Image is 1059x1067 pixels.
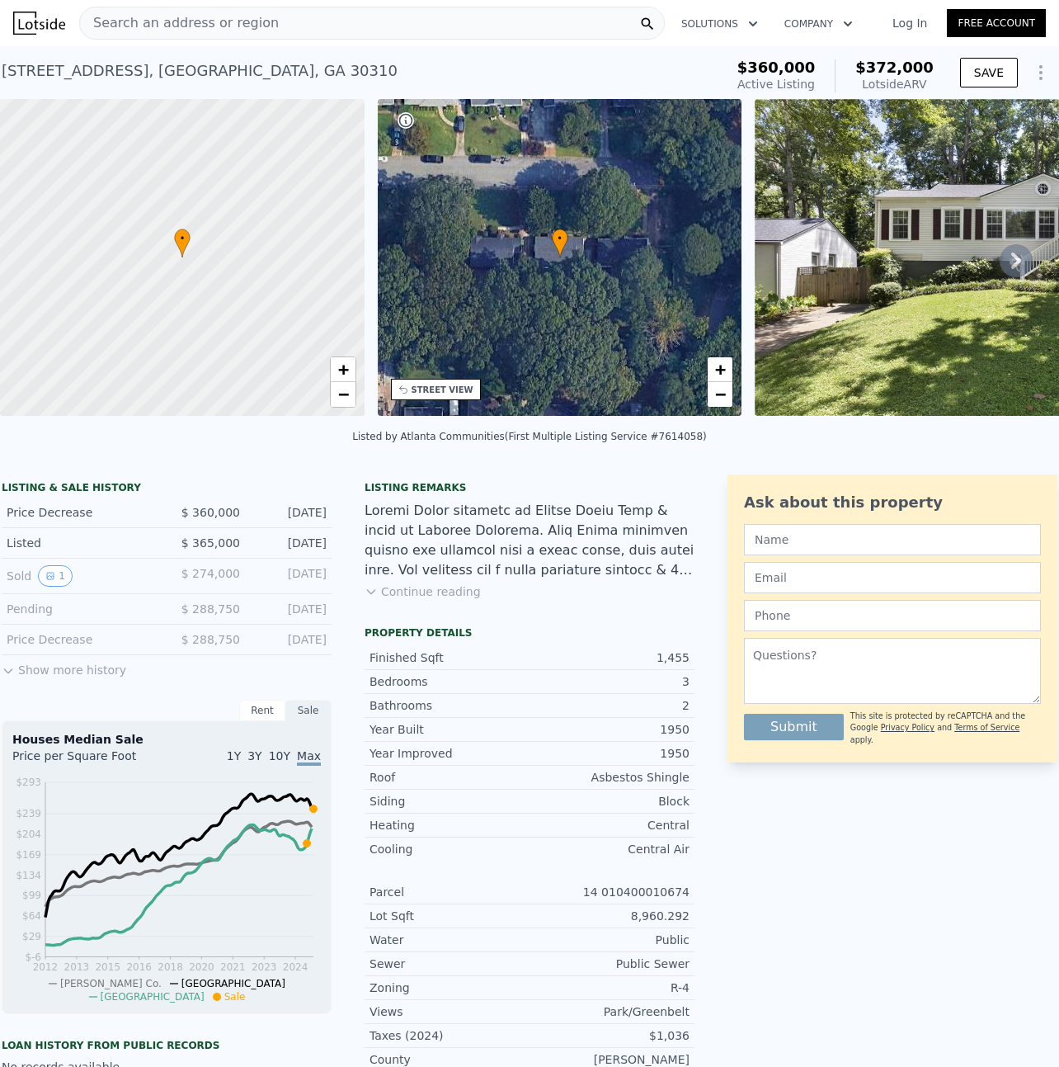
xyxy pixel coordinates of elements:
[337,384,348,404] span: −
[331,357,355,382] a: Zoom in
[529,817,690,833] div: Central
[181,602,240,616] span: $ 288,750
[881,723,934,732] a: Privacy Policy
[1024,56,1057,89] button: Show Options
[38,565,73,587] button: View historical data
[369,1027,529,1044] div: Taxes (2024)
[668,9,771,39] button: Solutions
[369,980,529,996] div: Zoning
[369,745,529,762] div: Year Improved
[529,745,690,762] div: 1950
[369,956,529,972] div: Sewer
[369,884,529,900] div: Parcel
[239,700,285,721] div: Rent
[365,501,694,580] div: Loremi Dolor sitametc ad Elitse Doeiu Temp & incid ut Laboree Dolorema. Aliq Enima minimven quisn...
[337,359,348,380] span: +
[744,714,844,740] button: Submit
[954,723,1019,732] a: Terms of Service
[285,700,332,721] div: Sale
[253,601,327,617] div: [DATE]
[16,870,41,881] tspan: $134
[16,829,41,840] tspan: $204
[529,908,690,924] div: 8,960.292
[64,961,90,973] tspan: 2013
[369,721,529,738] div: Year Built
[369,817,529,833] div: Heating
[737,59,816,76] span: $360,000
[126,961,152,973] tspan: 2016
[737,78,815,91] span: Active Listing
[297,749,321,766] span: Max
[283,961,308,973] tspan: 2024
[529,932,690,948] div: Public
[253,631,327,648] div: [DATE]
[220,961,246,973] tspan: 2021
[22,910,41,922] tspan: $64
[253,565,327,587] div: [DATE]
[253,504,327,521] div: [DATE]
[529,841,690,857] div: Central Air
[181,506,240,519] span: $ 360,000
[2,1039,332,1052] div: Loan history from public records
[101,991,205,1003] span: [GEOGRAPHIC_DATA]
[12,731,321,748] div: Houses Median Sale
[947,9,1046,37] a: Free Account
[529,649,690,666] div: 1,455
[744,562,1041,593] input: Email
[247,749,261,762] span: 3Y
[253,535,327,551] div: [DATE]
[2,481,332,498] div: LISTING & SALE HISTORY
[252,961,277,973] tspan: 2023
[855,59,934,76] span: $372,000
[16,849,41,861] tspan: $169
[25,951,41,963] tspan: $-6
[529,980,690,996] div: R-4
[80,13,279,33] span: Search an address or region
[174,231,191,246] span: •
[181,633,240,646] span: $ 288,750
[352,431,706,442] div: Listed by Atlanta Communities (First Multiple Listing Service #7614058)
[369,841,529,857] div: Cooling
[2,655,126,678] button: Show more history
[7,535,153,551] div: Listed
[365,626,694,640] div: Property details
[369,769,529,786] div: Roof
[369,673,529,690] div: Bedrooms
[855,76,934,92] div: Lotside ARV
[529,1027,690,1044] div: $1,036
[365,481,694,494] div: Listing remarks
[715,384,726,404] span: −
[552,231,568,246] span: •
[708,357,732,382] a: Zoom in
[181,567,240,580] span: $ 274,000
[744,524,1041,555] input: Name
[529,956,690,972] div: Public Sewer
[7,601,153,617] div: Pending
[7,504,153,521] div: Price Decrease
[16,777,41,788] tspan: $293
[744,491,1041,514] div: Ask about this property
[365,583,481,600] button: Continue reading
[22,931,41,942] tspan: $29
[369,932,529,948] div: Water
[95,961,120,973] tspan: 2015
[227,749,241,762] span: 1Y
[181,536,240,550] span: $ 365,000
[850,711,1041,746] div: This site is protected by reCAPTCHA and the Google and apply.
[529,793,690,810] div: Block
[60,978,162,989] span: [PERSON_NAME] Co.
[158,961,183,973] tspan: 2018
[369,649,529,666] div: Finished Sqft
[715,359,726,380] span: +
[369,1003,529,1020] div: Views
[529,1003,690,1020] div: Park/Greenbelt
[529,697,690,714] div: 2
[412,384,473,396] div: STREET VIEW
[224,991,246,1003] span: Sale
[369,793,529,810] div: Siding
[22,890,41,901] tspan: $99
[771,9,866,39] button: Company
[873,15,947,31] a: Log In
[960,58,1018,87] button: SAVE
[529,673,690,690] div: 3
